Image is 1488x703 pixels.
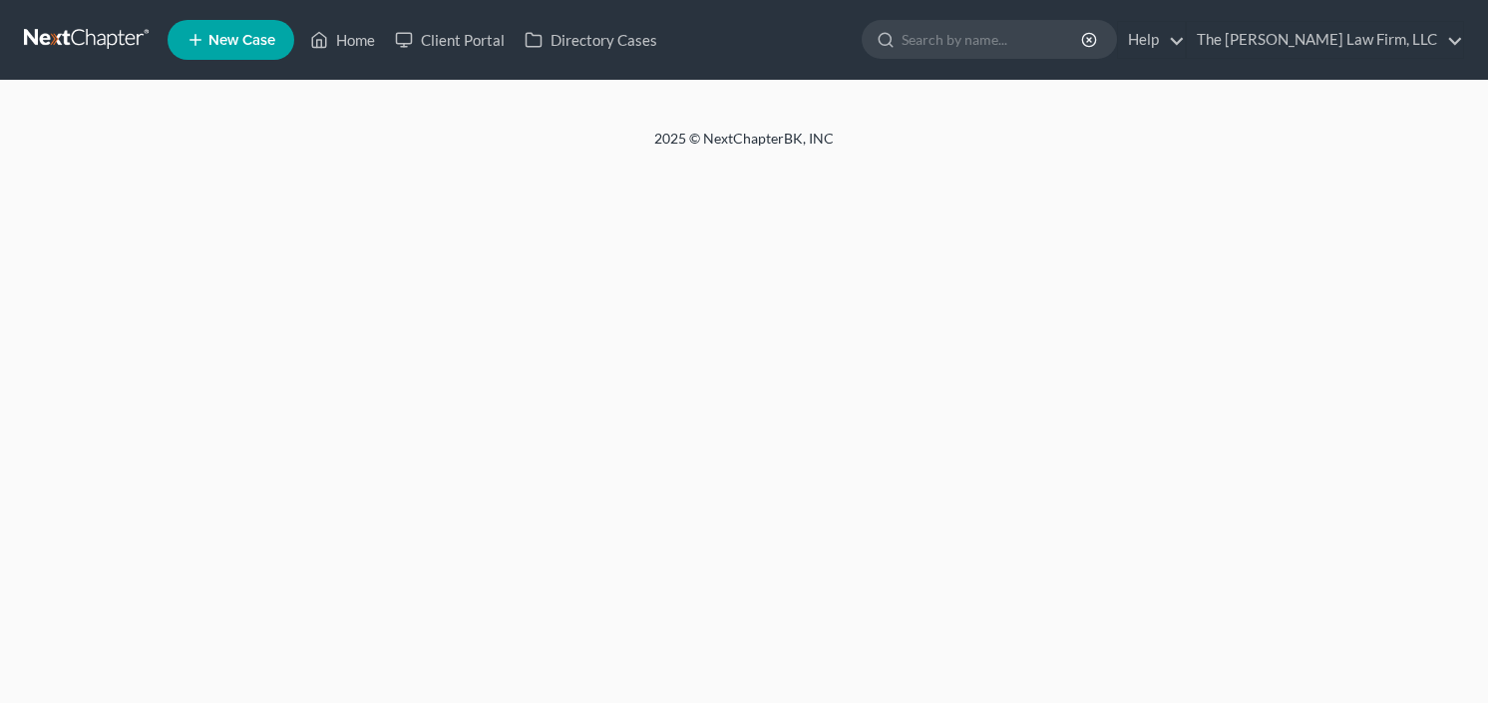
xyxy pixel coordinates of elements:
[1118,22,1185,58] a: Help
[1187,22,1463,58] a: The [PERSON_NAME] Law Firm, LLC
[176,129,1312,165] div: 2025 © NextChapterBK, INC
[515,22,667,58] a: Directory Cases
[208,33,275,48] span: New Case
[385,22,515,58] a: Client Portal
[300,22,385,58] a: Home
[902,21,1084,58] input: Search by name...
